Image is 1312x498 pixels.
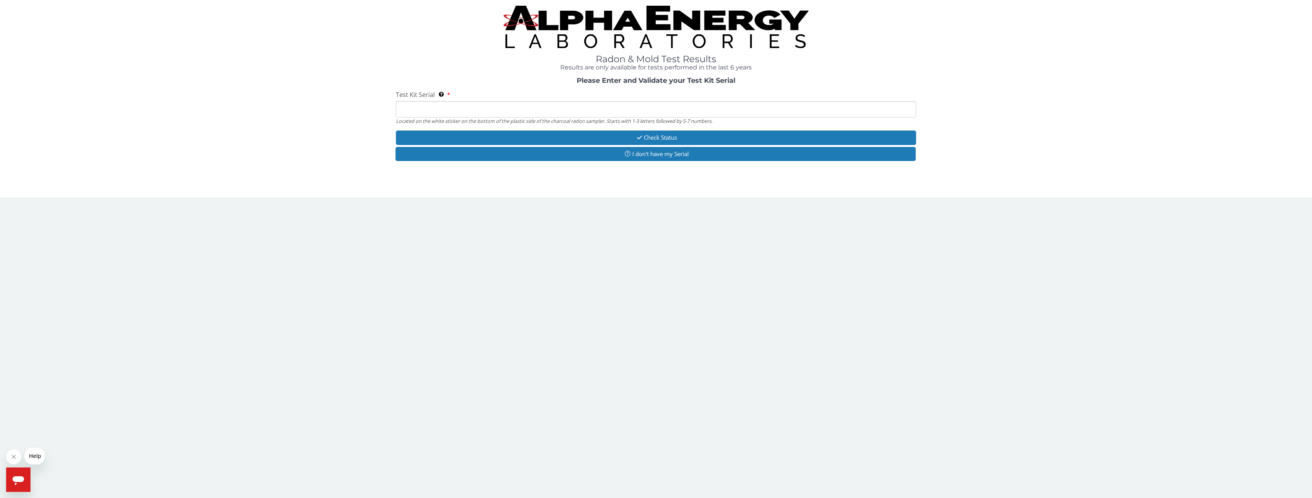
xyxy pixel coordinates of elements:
h1: Radon & Mold Test Results [396,54,916,64]
span: Test Kit Serial [396,90,435,99]
div: Located on the white sticker on the bottom of the plastic side of the charcoal radon sampler. Sta... [396,118,916,124]
iframe: Message from company [24,448,45,464]
button: I don't have my Serial [396,147,916,161]
img: TightCrop.jpg [503,6,809,48]
h4: Results are only available for tests performed in the last 6 years [396,64,916,71]
iframe: Button to launch messaging window [6,467,31,492]
strong: Please Enter and Validate your Test Kit Serial [577,76,735,85]
iframe: Close message [6,449,21,464]
button: Check Status [396,131,916,145]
